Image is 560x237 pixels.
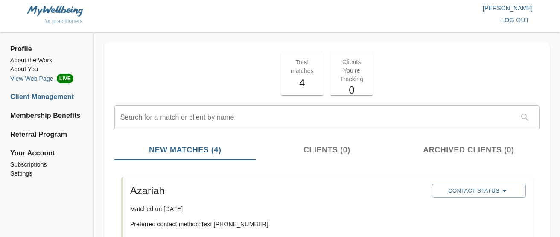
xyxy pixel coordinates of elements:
[403,144,534,156] span: Archived Clients (0)
[432,184,526,198] button: Contact Status
[44,18,83,24] span: for practitioners
[286,58,318,75] p: Total matches
[120,144,251,156] span: New Matches (4)
[10,44,83,54] span: Profile
[286,76,318,90] h5: 4
[261,144,393,156] span: Clients (0)
[130,205,425,213] p: Matched on [DATE]
[335,83,368,97] h5: 0
[501,15,529,26] span: log out
[10,148,83,158] span: Your Account
[10,111,83,121] a: Membership Benefits
[130,220,425,228] p: Preferred contact method: Text [PHONE_NUMBER]
[10,169,83,178] a: Settings
[130,184,425,198] h5: Azariah
[10,160,83,169] a: Subscriptions
[10,74,83,83] li: View Web Page
[335,58,368,83] p: Clients You're Tracking
[57,74,73,83] span: LIVE
[10,56,83,65] a: About the Work
[280,4,533,12] p: [PERSON_NAME]
[27,6,83,16] img: MyWellbeing
[10,74,83,83] a: View Web PageLIVE
[436,186,522,196] span: Contact Status
[10,92,83,102] a: Client Management
[10,129,83,140] a: Referral Program
[498,12,533,28] button: log out
[10,65,83,74] a: About You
